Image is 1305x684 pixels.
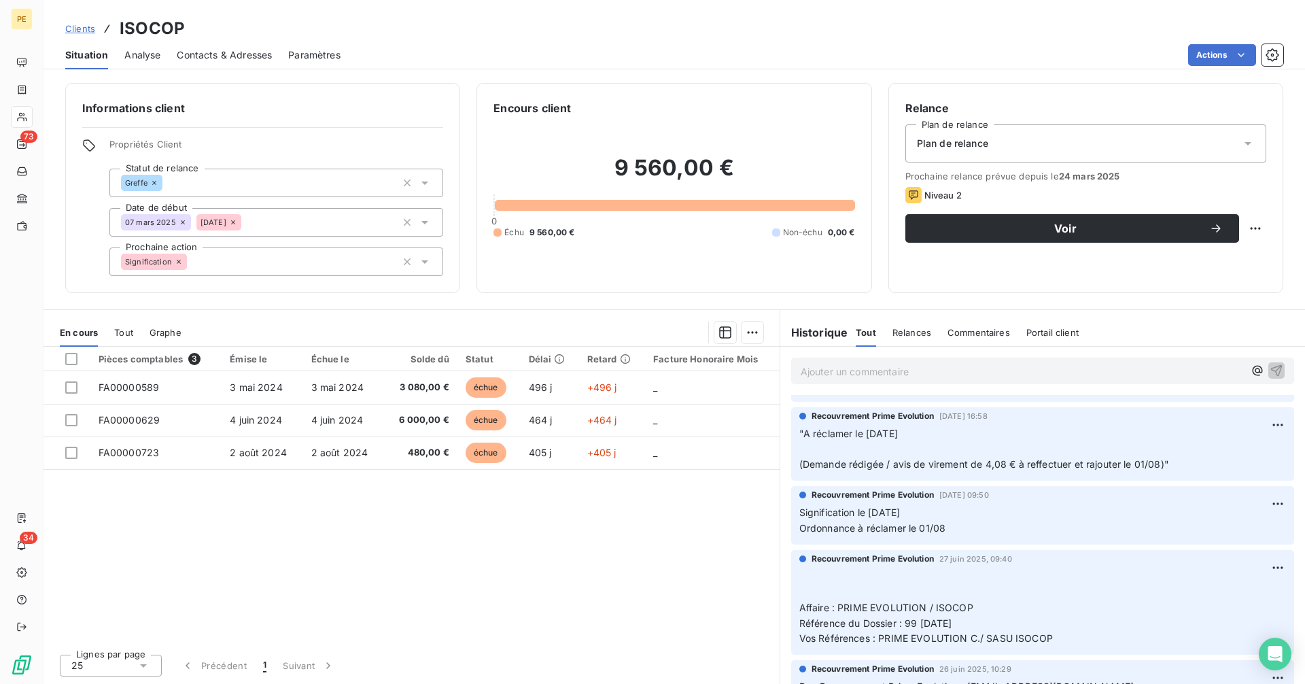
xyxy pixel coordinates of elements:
[653,354,771,364] div: Facture Honoraire Mois
[20,131,37,143] span: 73
[653,447,657,458] span: _
[71,659,83,672] span: 25
[288,48,341,62] span: Paramètres
[812,410,934,422] span: Recouvrement Prime Evolution
[892,327,931,338] span: Relances
[922,223,1209,234] span: Voir
[114,327,133,338] span: Tout
[653,414,657,426] span: _
[653,381,657,393] span: _
[173,651,255,680] button: Précédent
[1259,638,1291,670] div: Open Intercom Messenger
[529,381,553,393] span: 496 j
[812,663,934,675] span: Recouvrement Prime Evolution
[99,353,214,365] div: Pièces comptables
[529,226,575,239] span: 9 560,00 €
[20,532,37,544] span: 34
[311,447,368,458] span: 2 août 2024
[392,354,449,364] div: Solde dû
[780,324,848,341] h6: Historique
[905,171,1266,182] span: Prochaine relance prévue depuis le
[11,654,33,676] img: Logo LeanPay
[466,443,506,463] span: échue
[125,218,176,226] span: 07 mars 2025
[124,48,160,62] span: Analyse
[125,258,172,266] span: Signification
[392,446,449,460] span: 480,00 €
[150,327,181,338] span: Graphe
[529,414,553,426] span: 464 j
[11,8,33,30] div: PE
[812,553,934,565] span: Recouvrement Prime Evolution
[99,414,160,426] span: FA00000629
[504,226,524,239] span: Échu
[799,632,1053,644] span: Vos Références : PRIME EVOLUTION C./ SASU ISOCOP
[466,377,506,398] span: échue
[187,256,198,268] input: Ajouter une valeur
[263,659,266,672] span: 1
[529,447,552,458] span: 405 j
[109,139,443,158] span: Propriétés Client
[799,617,952,629] span: Référence du Dossier : 99 [DATE]
[311,414,364,426] span: 4 juin 2024
[493,154,854,195] h2: 9 560,00 €
[65,22,95,35] a: Clients
[230,354,294,364] div: Émise le
[162,177,173,189] input: Ajouter une valeur
[587,381,617,393] span: +496 j
[65,48,108,62] span: Situation
[311,354,376,364] div: Échue le
[311,381,364,393] span: 3 mai 2024
[917,137,988,150] span: Plan de relance
[65,23,95,34] span: Clients
[255,651,275,680] button: 1
[799,458,1169,470] span: (Demande rédigée / avis de virement de 4,08 € à reffectuer et rajouter le 01/08)"
[939,555,1012,563] span: 27 juin 2025, 09:40
[939,412,988,420] span: [DATE] 16:58
[828,226,855,239] span: 0,00 €
[241,216,252,228] input: Ajouter une valeur
[905,214,1239,243] button: Voir
[587,414,617,426] span: +464 j
[924,190,962,201] span: Niveau 2
[275,651,343,680] button: Suivant
[1059,171,1120,182] span: 24 mars 2025
[392,381,449,394] span: 3 080,00 €
[230,447,287,458] span: 2 août 2024
[939,491,989,499] span: [DATE] 09:50
[939,665,1011,673] span: 26 juin 2025, 10:29
[60,327,98,338] span: En cours
[493,100,571,116] h6: Encours client
[230,381,283,393] span: 3 mai 2024
[799,602,973,613] span: Affaire : PRIME EVOLUTION / ISOCOP
[392,413,449,427] span: 6 000,00 €
[99,447,160,458] span: FA00000723
[812,489,934,501] span: Recouvrement Prime Evolution
[120,16,185,41] h3: ISOCOP
[125,179,147,187] span: Greffe
[799,507,946,534] span: Signification le [DATE] Ordonnance à réclamer le 01/08
[188,353,201,365] span: 3
[529,354,571,364] div: Délai
[587,354,637,364] div: Retard
[491,216,497,226] span: 0
[905,100,1266,116] h6: Relance
[1188,44,1256,66] button: Actions
[856,327,876,338] span: Tout
[82,100,443,116] h6: Informations client
[799,428,898,439] span: "A réclamer le [DATE]
[466,354,512,364] div: Statut
[201,218,226,226] span: [DATE]
[99,381,160,393] span: FA00000589
[1026,327,1079,338] span: Portail client
[177,48,272,62] span: Contacts & Adresses
[947,327,1010,338] span: Commentaires
[466,410,506,430] span: échue
[783,226,822,239] span: Non-échu
[230,414,282,426] span: 4 juin 2024
[587,447,616,458] span: +405 j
